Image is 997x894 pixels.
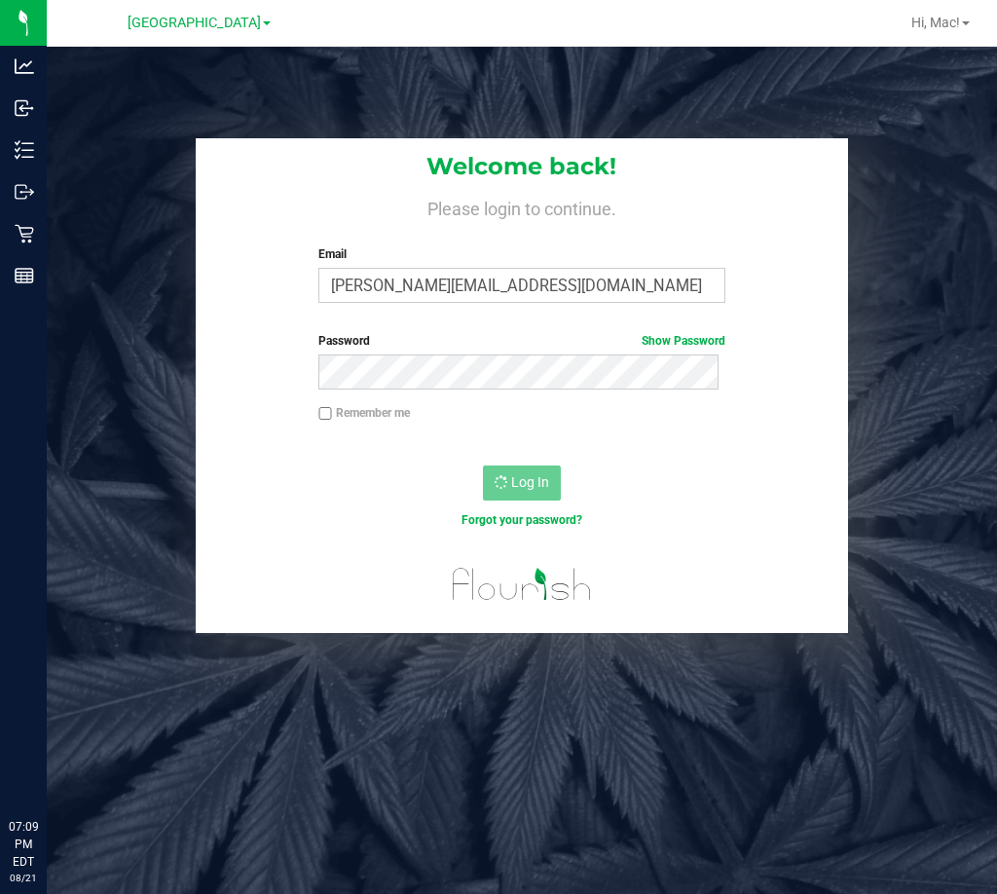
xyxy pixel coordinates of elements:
[128,15,261,31] span: [GEOGRAPHIC_DATA]
[911,15,960,30] span: Hi, Mac!
[318,245,724,263] label: Email
[440,549,604,619] img: flourish_logo.svg
[318,404,410,422] label: Remember me
[511,474,549,490] span: Log In
[15,266,34,285] inline-svg: Reports
[642,334,725,348] a: Show Password
[483,466,561,501] button: Log In
[15,98,34,118] inline-svg: Inbound
[318,334,370,348] span: Password
[318,407,332,421] input: Remember me
[9,871,38,885] p: 08/21
[15,224,34,243] inline-svg: Retail
[15,182,34,202] inline-svg: Outbound
[196,154,849,179] h1: Welcome back!
[15,140,34,160] inline-svg: Inventory
[196,195,849,218] h4: Please login to continue.
[462,513,582,527] a: Forgot your password?
[15,56,34,76] inline-svg: Analytics
[9,818,38,871] p: 07:09 PM EDT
